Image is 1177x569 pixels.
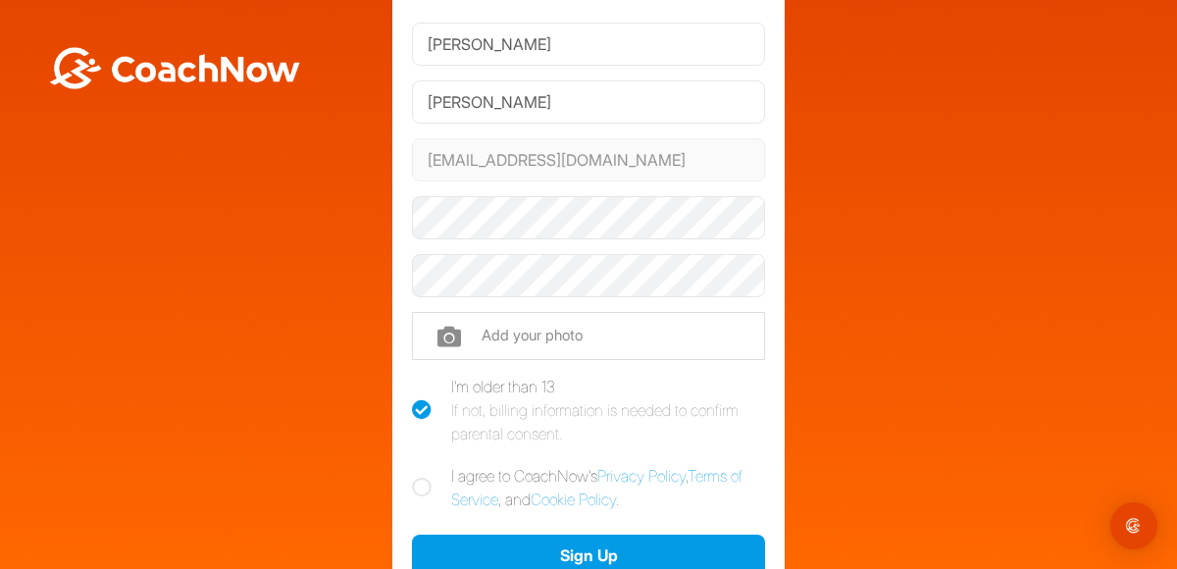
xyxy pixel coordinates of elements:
input: Last Name [412,80,765,124]
div: If not, billing information is needed to confirm parental consent. [451,398,765,445]
a: Privacy Policy [597,466,686,486]
input: First Name [412,23,765,66]
a: Terms of Service [451,466,742,509]
img: BwLJSsUCoWCh5upNqxVrqldRgqLPVwmV24tXu5FoVAoFEpwwqQ3VIfuoInZCoVCoTD4vwADAC3ZFMkVEQFDAAAAAElFTkSuQmCC [47,47,302,89]
a: Cookie Policy [531,490,616,509]
div: I'm older than 13 [451,375,765,445]
input: Email [412,138,765,181]
div: Open Intercom Messenger [1110,502,1157,549]
label: I agree to CoachNow's , , and . [412,464,765,511]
